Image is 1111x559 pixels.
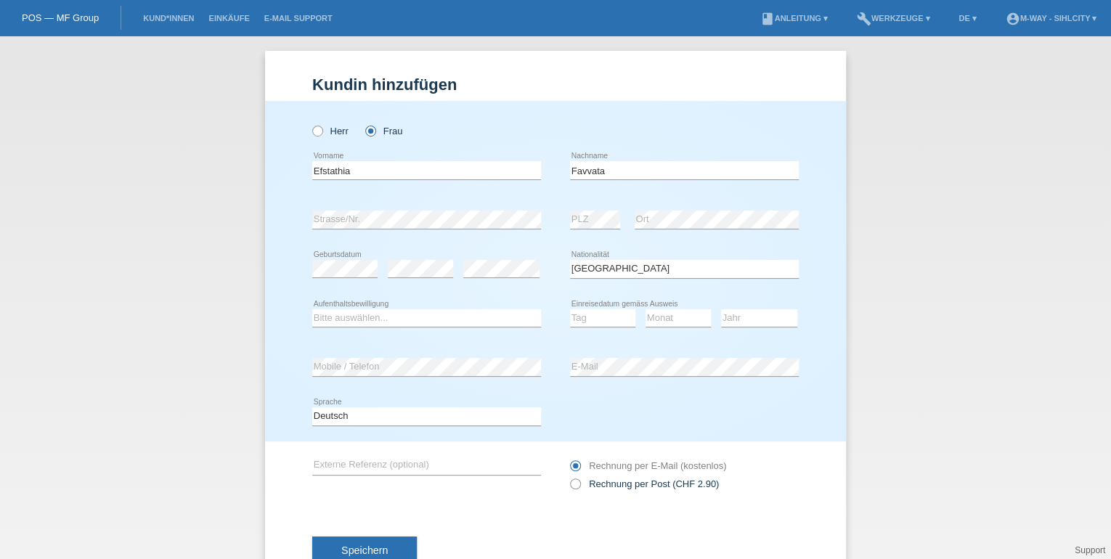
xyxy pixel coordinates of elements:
[22,12,99,23] a: POS — MF Group
[998,14,1104,23] a: account_circlem-way - Sihlcity ▾
[201,14,256,23] a: Einkäufe
[850,14,937,23] a: buildWerkzeuge ▾
[365,126,402,136] label: Frau
[1075,545,1105,555] a: Support
[570,460,726,471] label: Rechnung per E-Mail (kostenlos)
[1006,12,1020,26] i: account_circle
[312,126,349,136] label: Herr
[760,12,774,26] i: book
[365,126,375,135] input: Frau
[257,14,340,23] a: E-Mail Support
[951,14,983,23] a: DE ▾
[857,12,871,26] i: build
[752,14,834,23] a: bookAnleitung ▾
[312,126,322,135] input: Herr
[570,478,719,489] label: Rechnung per Post (CHF 2.90)
[570,478,579,497] input: Rechnung per Post (CHF 2.90)
[341,544,388,556] span: Speichern
[312,76,799,94] h1: Kundin hinzufügen
[570,460,579,478] input: Rechnung per E-Mail (kostenlos)
[136,14,201,23] a: Kund*innen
